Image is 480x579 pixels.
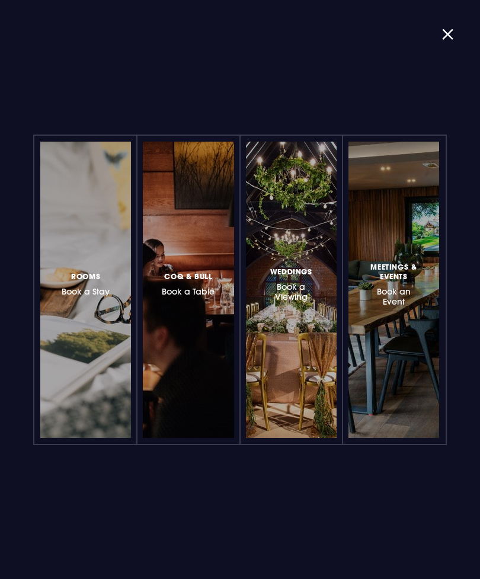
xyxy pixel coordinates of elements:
a: Coq & BullBook a Table [143,142,233,438]
span: Weddings [270,267,312,276]
h3: Book a Stay [62,270,110,297]
h3: Book an Event [366,260,422,307]
a: RoomsBook a Stay [40,142,131,438]
h3: Book a Viewing [263,265,319,302]
a: WeddingsBook a Viewing [246,142,337,438]
span: Rooms [71,271,100,281]
span: Meetings & Events [366,262,422,281]
h3: Book a Table [162,270,215,297]
a: Meetings & EventsBook an Event [348,142,439,438]
span: Coq & Bull [164,271,212,281]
